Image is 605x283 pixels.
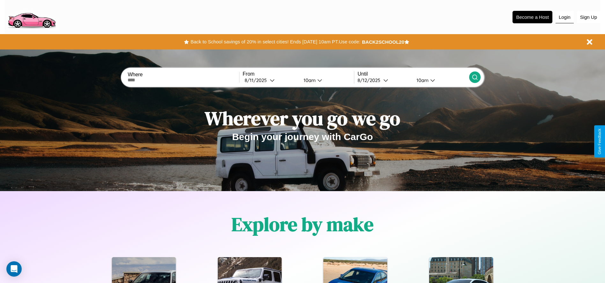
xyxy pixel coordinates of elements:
div: 8 / 11 / 2025 [245,77,270,83]
button: 10am [411,77,469,84]
label: Until [358,71,469,77]
div: 10am [413,77,430,83]
label: Where [128,72,239,78]
button: Login [556,11,574,23]
div: 8 / 12 / 2025 [358,77,383,83]
label: From [243,71,354,77]
h1: Explore by make [232,211,373,237]
div: Open Intercom Messenger [6,261,22,277]
div: Give Feedback [597,129,602,154]
div: 10am [300,77,317,83]
b: BACK2SCHOOL20 [362,39,404,45]
button: 10am [299,77,354,84]
button: 8/11/2025 [243,77,299,84]
button: Sign Up [577,11,600,23]
img: logo [5,3,58,30]
button: Back to School savings of 20% in select cities! Ends [DATE] 10am PT.Use code: [189,37,362,46]
button: Become a Host [513,11,552,23]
